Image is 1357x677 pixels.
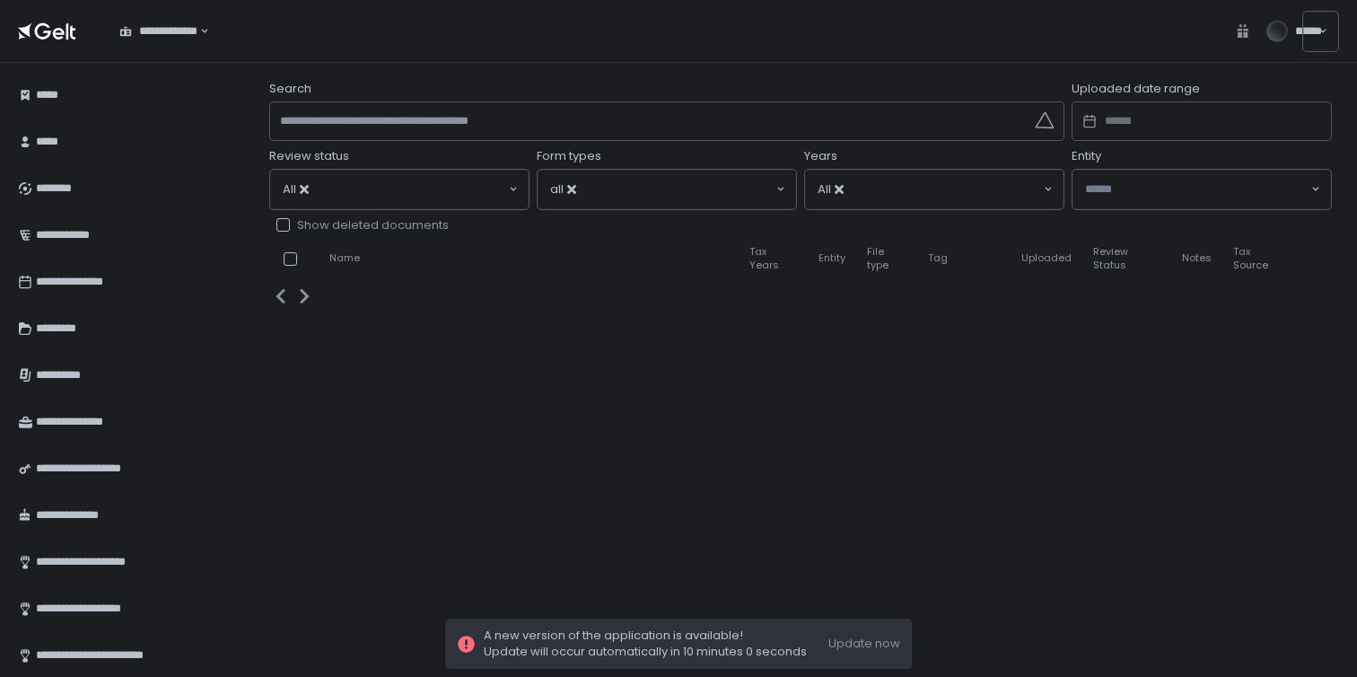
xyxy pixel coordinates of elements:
span: Form types [537,148,601,164]
span: Tag [928,251,948,265]
span: all [550,180,594,198]
span: Review Status [1093,245,1160,272]
div: Search for option [108,13,209,50]
div: Search for option [538,170,796,209]
span: Tax Source [1233,245,1286,272]
button: Update now [828,636,900,652]
span: A new version of the application is available! Update will occur automatically in 10 minutes 0 se... [484,628,807,660]
span: Uploaded date range [1072,81,1200,97]
button: Deselect All [300,185,309,194]
div: Search for option [1072,170,1331,209]
span: All [818,180,862,198]
span: File type [867,245,906,272]
div: Search for option [270,170,529,209]
span: Notes [1182,251,1212,265]
span: Name [329,251,360,265]
input: Search for option [1085,180,1309,198]
input: Search for option [862,180,1042,198]
span: Entity [1072,148,1101,164]
span: Entity [819,251,845,265]
input: Search for option [594,180,775,198]
span: Tax Years [749,245,797,272]
input: Datepicker input [1072,101,1332,141]
span: Uploaded [1021,251,1072,265]
input: Search for option [197,22,198,40]
div: Search for option [805,170,1064,209]
span: Years [804,148,837,164]
button: Deselect All [835,185,844,194]
span: All [283,180,327,198]
span: Review status [269,148,349,164]
button: Deselect all [567,185,576,194]
span: Search [269,81,311,97]
input: Search for option [327,180,507,198]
